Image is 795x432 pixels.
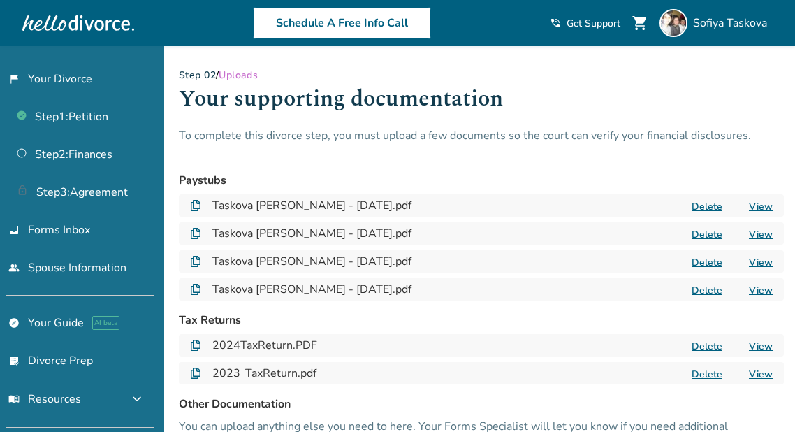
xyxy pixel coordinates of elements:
a: View [749,200,773,213]
span: AI beta [92,316,119,330]
img: Document [190,368,201,379]
a: View [749,284,773,297]
img: Document [190,256,201,267]
h4: 2023_TaxReturn.pdf [212,365,316,382]
span: list_alt_check [8,355,20,366]
h4: Taskova [PERSON_NAME] - [DATE].pdf [212,225,411,242]
span: Sofiya Taskova [693,15,773,31]
span: explore [8,317,20,329]
span: Resources [8,391,81,407]
iframe: Chat Widget [725,365,795,432]
h3: Tax Returns [179,312,784,329]
h4: 2024TaxReturn.PDF [212,337,317,354]
span: shopping_cart [632,15,648,31]
p: To complete this divorce step, you must upload a few documents so the court can verify your finan... [179,127,784,161]
button: Delete [687,199,727,214]
h1: Your supporting documentation [179,82,784,127]
button: Delete [687,227,727,242]
img: Document [190,200,201,211]
button: Delete [687,339,727,354]
span: Uploads [219,69,258,82]
img: Document [190,228,201,239]
h4: Taskova [PERSON_NAME] - [DATE].pdf [212,253,411,270]
a: View [749,256,773,269]
button: Delete [687,255,727,270]
h3: Other Documentation [179,396,784,412]
span: menu_book [8,394,20,405]
h4: Taskova [PERSON_NAME] - [DATE].pdf [212,197,411,214]
a: View [749,340,773,353]
button: Delete [687,283,727,298]
a: View [749,228,773,241]
h3: Paystubs [179,172,784,189]
span: Forms Inbox [28,222,90,238]
div: / [179,69,784,82]
span: Get Support [567,17,620,30]
img: Document [190,284,201,295]
span: inbox [8,224,20,236]
span: people [8,262,20,273]
img: Sofiya Taskova [659,9,687,37]
a: phone_in_talkGet Support [550,17,620,30]
a: Schedule A Free Info Call [253,7,431,39]
span: phone_in_talk [550,17,561,29]
span: flag_2 [8,73,20,85]
img: Document [190,340,201,351]
a: Step 02 [179,69,216,82]
span: expand_more [129,391,145,408]
h4: Taskova [PERSON_NAME] - [DATE].pdf [212,281,411,298]
button: Delete [687,367,727,382]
